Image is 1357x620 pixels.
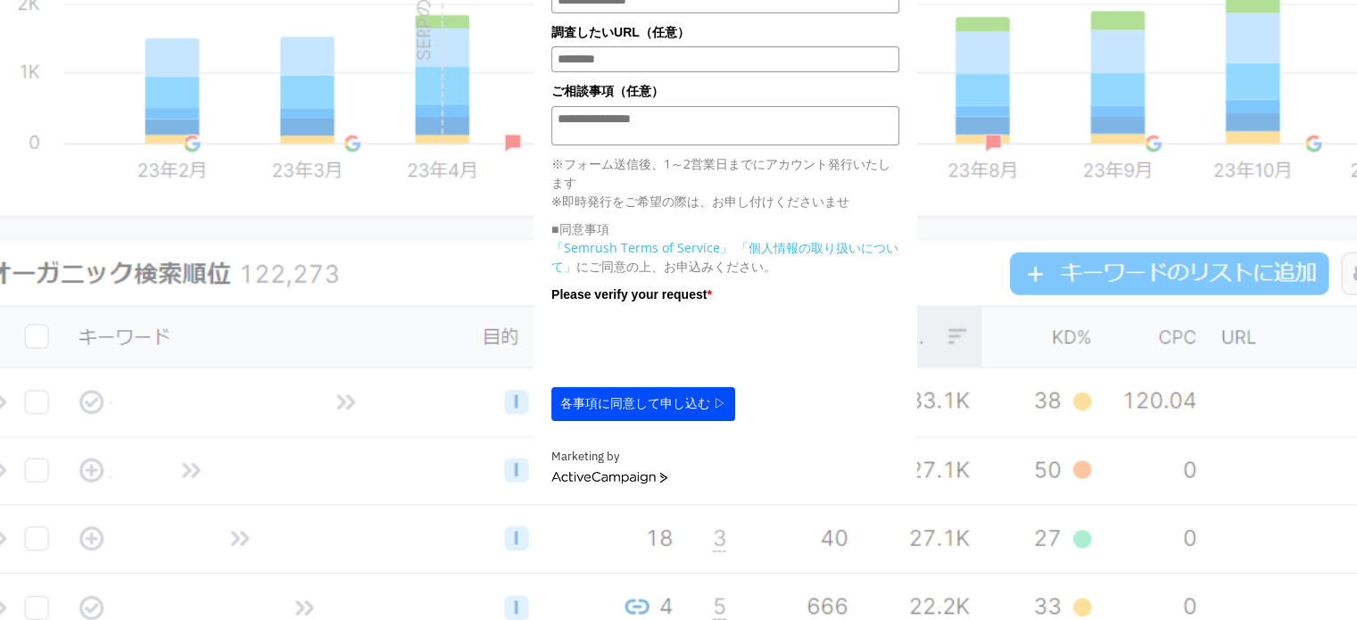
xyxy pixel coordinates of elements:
[551,239,898,275] a: 「個人情報の取り扱いについて」
[551,219,899,238] p: ■同意事項
[551,448,899,467] div: Marketing by
[551,22,899,42] label: 調査したいURL（任意）
[551,239,732,256] a: 「Semrush Terms of Service」
[551,387,735,421] button: 各事項に同意して申し込む ▷
[551,154,899,211] p: ※フォーム送信後、1～2営業日までにアカウント発行いたします ※即時発行をご希望の際は、お申し付けくださいませ
[551,238,899,276] p: にご同意の上、お申込みください。
[551,285,899,304] label: Please verify your request
[551,81,899,101] label: ご相談事項（任意）
[551,309,823,378] iframe: reCAPTCHA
